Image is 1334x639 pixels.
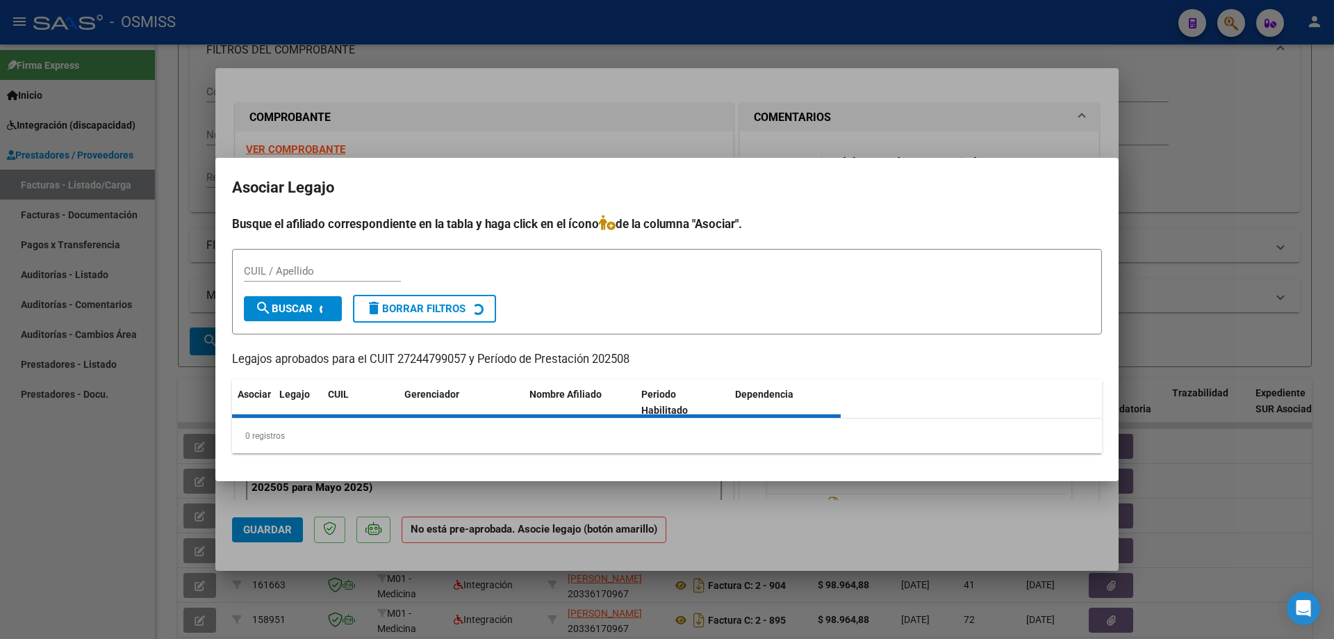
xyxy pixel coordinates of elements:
datatable-header-cell: Dependencia [730,380,841,426]
button: Buscar [244,296,342,321]
datatable-header-cell: Nombre Afiliado [524,380,636,426]
div: Open Intercom Messenger [1287,592,1320,625]
datatable-header-cell: CUIL [322,380,399,426]
datatable-header-cell: Legajo [274,380,322,426]
h2: Asociar Legajo [232,175,1102,201]
datatable-header-cell: Periodo Habilitado [636,380,730,426]
span: CUIL [328,389,349,400]
span: Legajo [279,389,310,400]
datatable-header-cell: Gerenciador [399,380,524,426]
button: Borrar Filtros [353,295,496,323]
mat-icon: delete [365,300,382,316]
mat-icon: search [255,300,272,316]
span: Borrar Filtros [365,302,466,315]
h4: Busque el afiliado correspondiente en la tabla y haga click en el ícono de la columna "Asociar". [232,215,1102,233]
div: 0 registros [232,419,1102,453]
span: Gerenciador [404,389,459,400]
span: Buscar [255,302,313,315]
p: Legajos aprobados para el CUIT 27244799057 y Período de Prestación 202508 [232,351,1102,369]
datatable-header-cell: Asociar [232,380,274,426]
span: Dependencia [735,389,793,400]
span: Nombre Afiliado [529,389,602,400]
span: Asociar [238,389,271,400]
span: Periodo Habilitado [641,389,688,416]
